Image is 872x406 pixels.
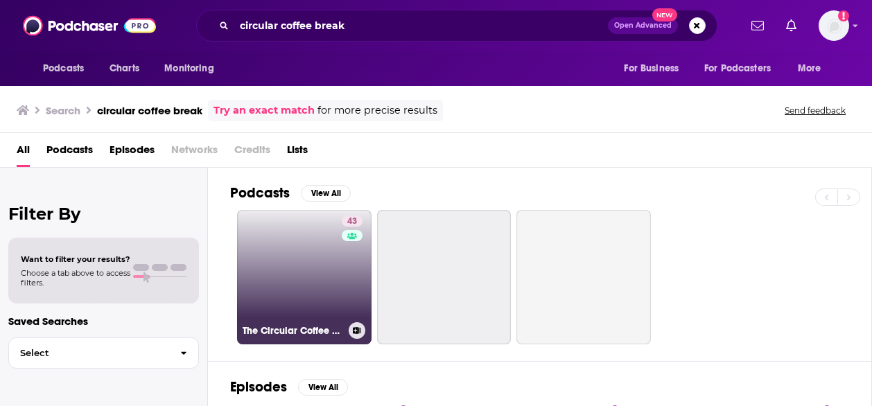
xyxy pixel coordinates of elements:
[819,10,849,41] span: Logged in as aridings
[155,55,232,82] button: open menu
[234,15,608,37] input: Search podcasts, credits, & more...
[347,215,357,229] span: 43
[838,10,849,21] svg: Add a profile image
[9,348,169,358] span: Select
[781,105,850,116] button: Send feedback
[819,10,849,41] img: User Profile
[8,204,199,224] h2: Filter By
[746,14,769,37] a: Show notifications dropdown
[8,337,199,369] button: Select
[819,10,849,41] button: Show profile menu
[164,59,213,78] span: Monitoring
[781,14,802,37] a: Show notifications dropdown
[234,139,270,167] span: Credits
[8,315,199,328] p: Saved Searches
[704,59,771,78] span: For Podcasters
[695,55,791,82] button: open menu
[21,268,130,288] span: Choose a tab above to access filters.
[33,55,102,82] button: open menu
[230,184,351,202] a: PodcastsView All
[301,185,351,202] button: View All
[23,12,156,39] img: Podchaser - Follow, Share and Rate Podcasts
[171,139,218,167] span: Networks
[43,59,84,78] span: Podcasts
[196,10,717,42] div: Search podcasts, credits, & more...
[110,139,155,167] a: Episodes
[788,55,839,82] button: open menu
[230,184,290,202] h2: Podcasts
[46,104,80,117] h3: Search
[317,103,437,118] span: for more precise results
[614,22,672,29] span: Open Advanced
[17,139,30,167] a: All
[614,55,696,82] button: open menu
[230,378,348,396] a: EpisodesView All
[97,104,202,117] h3: circular coffee break
[101,55,148,82] a: Charts
[298,379,348,396] button: View All
[287,139,308,167] a: Lists
[608,17,678,34] button: Open AdvancedNew
[213,103,315,118] a: Try an exact match
[230,378,287,396] h2: Episodes
[46,139,93,167] a: Podcasts
[342,215,363,227] a: 43
[21,254,130,264] span: Want to filter your results?
[624,59,679,78] span: For Business
[243,325,343,337] h3: The Circular Coffee Break
[110,59,139,78] span: Charts
[652,8,677,21] span: New
[798,59,821,78] span: More
[237,210,372,344] a: 43The Circular Coffee Break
